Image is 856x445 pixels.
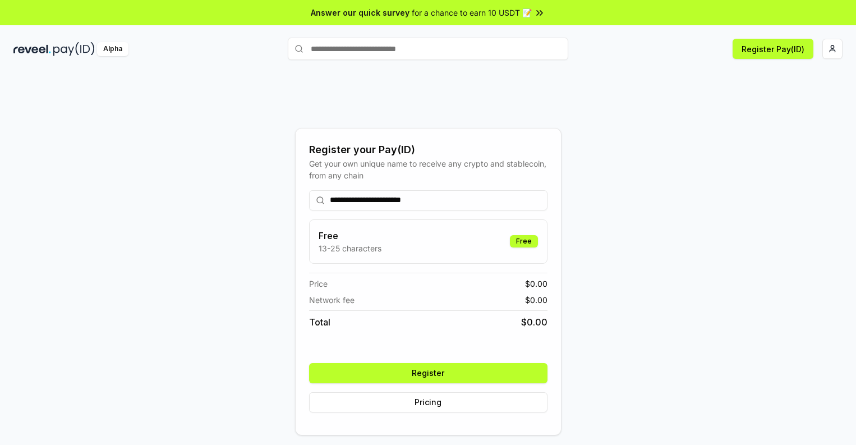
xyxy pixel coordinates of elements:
[311,7,409,19] span: Answer our quick survey
[309,363,547,383] button: Register
[309,142,547,158] div: Register your Pay(ID)
[309,315,330,329] span: Total
[733,39,813,59] button: Register Pay(ID)
[319,229,381,242] h3: Free
[521,315,547,329] span: $ 0.00
[97,42,128,56] div: Alpha
[53,42,95,56] img: pay_id
[309,158,547,181] div: Get your own unique name to receive any crypto and stablecoin, from any chain
[525,294,547,306] span: $ 0.00
[309,392,547,412] button: Pricing
[510,235,538,247] div: Free
[309,294,355,306] span: Network fee
[319,242,381,254] p: 13-25 characters
[309,278,328,290] span: Price
[412,7,532,19] span: for a chance to earn 10 USDT 📝
[13,42,51,56] img: reveel_dark
[525,278,547,290] span: $ 0.00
